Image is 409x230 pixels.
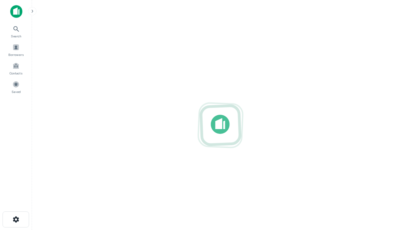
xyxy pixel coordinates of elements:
span: Saved [12,89,21,94]
a: Contacts [2,60,30,77]
img: capitalize-icon.png [10,5,22,18]
span: Search [11,34,21,39]
a: Search [2,23,30,40]
span: Borrowers [8,52,24,57]
span: Contacts [10,71,22,76]
a: Saved [2,78,30,96]
a: Borrowers [2,41,30,58]
iframe: Chat Widget [377,179,409,210]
